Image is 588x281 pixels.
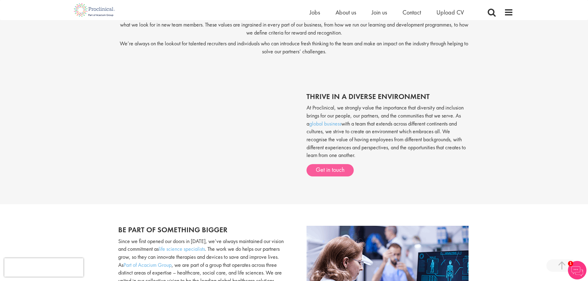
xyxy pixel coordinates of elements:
[309,120,341,127] a: global business
[402,8,421,16] a: Contact
[159,245,205,252] a: life science specialists
[123,261,172,268] a: Part of Acacium Group
[118,86,291,184] iframe: Our diversity and inclusion team
[118,39,470,55] p: We’re always on the lookout for talented recruiters and individuals who can introduce fresh think...
[568,261,586,279] img: Chatbot
[307,164,354,176] a: Get in touch
[307,104,470,159] p: At Proclinical, we strongly value the importance that diversity and inclusion brings for our peop...
[372,8,387,16] a: Join us
[4,258,83,277] iframe: reCAPTCHA
[568,261,573,266] span: 1
[336,8,356,16] a: About us
[307,93,470,101] h2: thrive in a diverse environment
[118,226,290,234] h2: Be part of something bigger
[436,8,464,16] a: Upload CV
[310,8,320,16] a: Jobs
